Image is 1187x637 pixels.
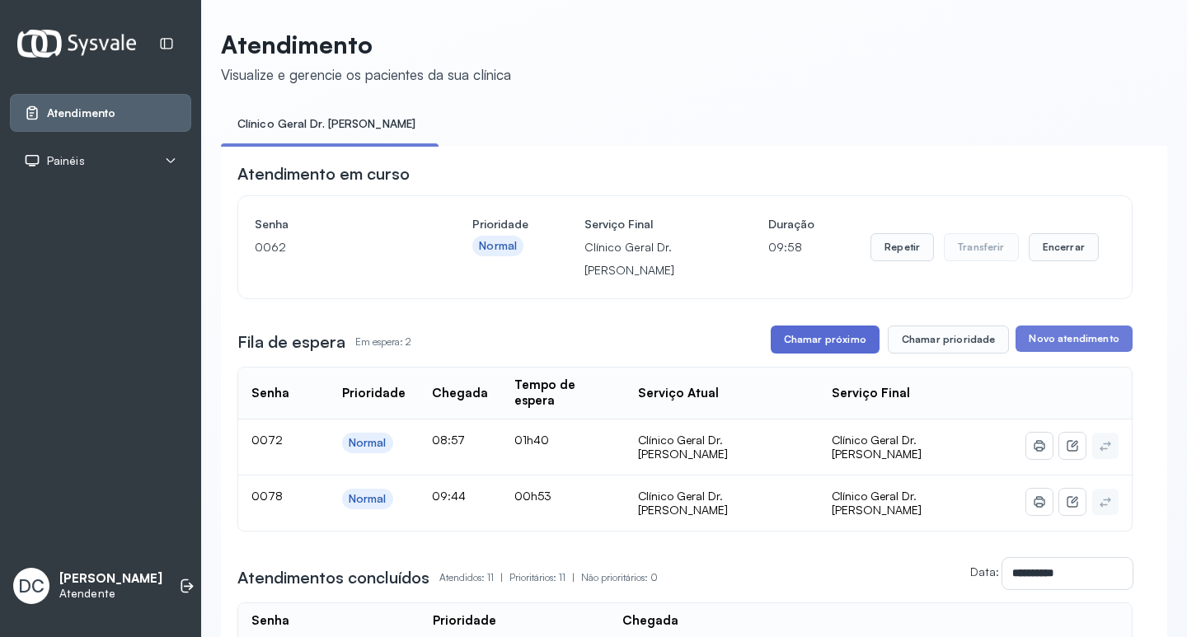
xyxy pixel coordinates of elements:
[251,489,283,503] span: 0078
[479,239,517,253] div: Normal
[251,386,289,401] div: Senha
[47,154,85,168] span: Painéis
[432,433,465,447] span: 08:57
[59,587,162,601] p: Atendente
[59,571,162,587] p: [PERSON_NAME]
[768,213,814,236] h4: Duração
[432,386,488,401] div: Chegada
[638,386,719,401] div: Serviço Atual
[237,330,345,354] h3: Fila de espera
[771,326,880,354] button: Chamar próximo
[584,213,712,236] h4: Serviço Final
[944,233,1019,261] button: Transferir
[24,105,177,121] a: Atendimento
[832,433,922,461] span: Clínico Geral Dr. [PERSON_NAME]
[349,492,387,506] div: Normal
[47,106,115,120] span: Atendimento
[221,66,511,83] div: Visualize e gerencie os pacientes da sua clínica
[251,613,289,629] div: Senha
[1016,326,1132,352] button: Novo atendimento
[439,566,509,589] p: Atendidos: 11
[433,613,496,629] div: Prioridade
[432,489,466,503] span: 09:44
[870,233,934,261] button: Repetir
[255,236,416,259] p: 0062
[584,236,712,282] p: Clínico Geral Dr. [PERSON_NAME]
[832,386,910,401] div: Serviço Final
[638,433,805,461] div: Clínico Geral Dr. [PERSON_NAME]
[514,377,612,409] div: Tempo de espera
[581,566,658,589] p: Não prioritários: 0
[251,433,283,447] span: 0072
[472,213,528,236] h4: Prioridade
[1029,233,1099,261] button: Encerrar
[349,436,387,450] div: Normal
[255,213,416,236] h4: Senha
[514,433,549,447] span: 01h40
[638,489,805,518] div: Clínico Geral Dr. [PERSON_NAME]
[768,236,814,259] p: 09:58
[509,566,581,589] p: Prioritários: 11
[572,571,575,583] span: |
[970,564,999,578] label: Data:
[237,162,410,185] h3: Atendimento em curso
[832,489,922,518] span: Clínico Geral Dr. [PERSON_NAME]
[237,566,429,589] h3: Atendimentos concluídos
[221,30,511,59] p: Atendimento
[355,330,411,354] p: Em espera: 2
[17,30,136,57] img: Logotipo do estabelecimento
[888,326,1010,354] button: Chamar prioridade
[500,571,503,583] span: |
[622,613,678,629] div: Chegada
[342,386,406,401] div: Prioridade
[514,489,551,503] span: 00h53
[221,110,432,138] a: Clínico Geral Dr. [PERSON_NAME]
